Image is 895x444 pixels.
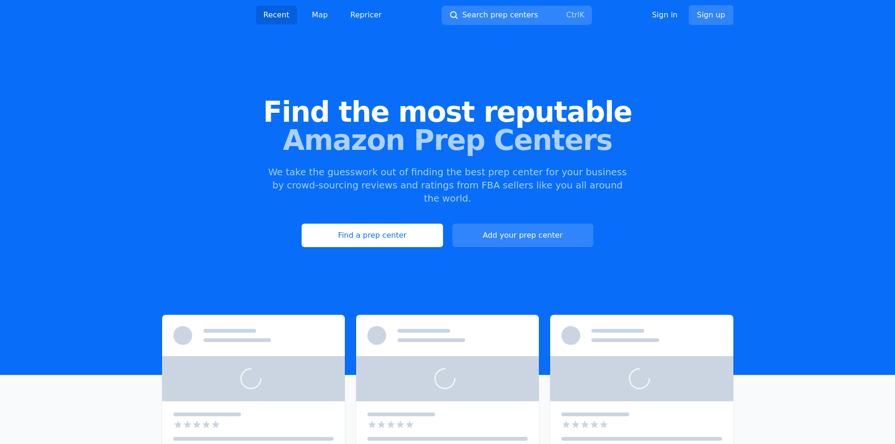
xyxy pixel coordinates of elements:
[652,9,678,21] a: Sign in
[566,10,579,19] kbd: Ctrl
[304,6,335,24] a: Map
[267,165,628,205] p: We take the guesswork out of finding the best prep center for your business by crowd-sourcing rev...
[15,126,880,154] span: Amazon Prep Centers
[462,9,538,21] span: Search prep centers
[302,224,443,247] a: Find a prep center
[442,6,592,25] button: Search prep centersCtrlK
[15,98,880,126] span: Find the most reputable
[452,224,593,247] a: Add your prep center
[689,5,733,25] a: Sign up
[343,6,389,24] a: Repricer
[579,10,584,19] kbd: K
[162,8,237,22] img: PrepCenter
[256,6,297,24] a: Recent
